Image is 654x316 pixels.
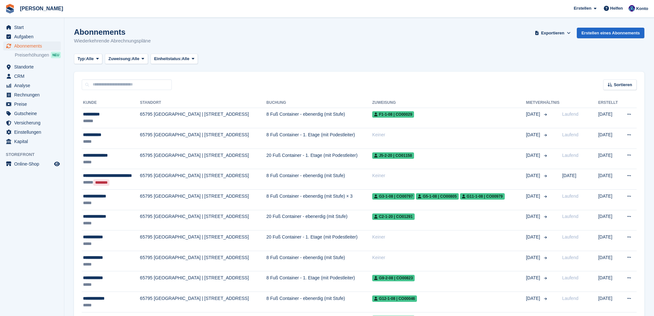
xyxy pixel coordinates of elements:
span: Typ: [78,56,86,62]
td: [DATE] [598,169,621,190]
span: Alle [132,56,139,62]
span: [DATE] [526,193,541,200]
a: menu [3,137,61,146]
a: menu [3,128,61,137]
td: [DATE] [598,108,621,128]
span: Laufend [562,214,578,219]
span: [DATE] [526,131,541,138]
td: [DATE] [598,210,621,230]
td: 65795 [GEOGRAPHIC_DATA] | [STREET_ADDRESS] [140,230,266,251]
td: 65795 [GEOGRAPHIC_DATA] | [STREET_ADDRESS] [140,292,266,312]
th: Kunde [82,98,140,108]
button: Einheitstatus: Alle [151,54,198,64]
a: menu [3,118,61,127]
td: [DATE] [598,251,621,271]
td: 65795 [GEOGRAPHIC_DATA] | [STREET_ADDRESS] [140,271,266,292]
td: 8 Fuß Container - ebenerdig (mit Stufe) [266,251,372,271]
img: stora-icon-8386f47178a22dfd0bd8f6a31ec36ba5ce8667c1dd55bd0f319d3a0aa187defe.svg [5,4,15,14]
td: 20 Fuß Container - 1. Etage (mit Podestleiter) [266,230,372,251]
span: Analyse [14,81,53,90]
td: 8 Fuß Container - ebenerdig (mit Stufe) [266,292,372,312]
span: Storefront [6,151,64,158]
td: 65795 [GEOGRAPHIC_DATA] | [STREET_ADDRESS] [140,190,266,210]
span: Laufend [562,234,578,239]
div: Keiner [372,172,526,179]
span: G11-1-08 | co00979 [460,193,505,200]
td: 8 Fuß Container - ebenerdig (mit Stufe) × 3 [266,190,372,210]
td: [DATE] [598,292,621,312]
span: Online-Shop [14,159,53,168]
button: Exportieren [534,28,572,38]
div: NEU [51,52,61,58]
span: Laufend [562,194,578,199]
span: [DATE] [526,295,541,302]
span: [DATE] [526,152,541,159]
td: 8 Fuß Container - ebenerdig (mit Stufe) [266,169,372,190]
span: G12-1-08 | co00046 [372,295,417,302]
span: Kapital [14,137,53,146]
span: Aufgaben [14,32,53,41]
a: menu [3,100,61,109]
span: Exportieren [541,30,564,36]
a: menu [3,32,61,41]
span: J5-2-20 | co01158 [372,152,414,159]
a: menu [3,72,61,81]
span: CRM [14,72,53,81]
a: menu [3,23,61,32]
td: [DATE] [598,190,621,210]
span: G3-1-08 | co00797 [372,193,415,200]
td: 65795 [GEOGRAPHIC_DATA] | [STREET_ADDRESS] [140,169,266,190]
td: 20 Fuß Container - ebenerdig (mit Stufe) [266,210,372,230]
span: Laufend [562,153,578,158]
img: Thomas Lerch [629,5,635,12]
span: [DATE] [526,213,541,220]
a: Erstellen eines Abonnements [577,28,644,38]
td: [DATE] [598,149,621,169]
div: Keiner [372,131,526,138]
span: Standorte [14,62,53,71]
span: Laufend [562,296,578,301]
td: 65795 [GEOGRAPHIC_DATA] | [STREET_ADDRESS] [140,128,266,149]
button: Zuweisung: Alle [105,54,148,64]
span: Laufend [562,255,578,260]
td: 8 Fuß Container - 1. Etage (mit Podestleiter) [266,128,372,149]
span: Alle [86,56,94,62]
h1: Abonnements [74,28,151,36]
span: Sortieren [614,82,632,88]
span: Erstellen [574,5,591,12]
span: Alle [182,56,189,62]
th: Mietverhältnis [526,98,559,108]
th: Buchung [266,98,372,108]
td: 8 Fuß Container - ebenerdig (mit Stufe) [266,108,372,128]
span: Rechnungen [14,90,53,99]
a: Preiserhöhungen NEU [15,51,61,59]
a: menu [3,81,61,90]
span: Konto [636,5,648,12]
a: Speisekarte [3,159,61,168]
a: menu [3,62,61,71]
span: [DATE] [526,254,541,261]
div: Keiner [372,254,526,261]
a: menu [3,109,61,118]
a: menu [3,41,61,50]
span: Abonnements [14,41,53,50]
th: Standort [140,98,266,108]
span: Einheitstatus: [154,56,182,62]
span: Preise [14,100,53,109]
p: Wiederkehrende Abrechnungspläne [74,37,151,45]
td: [DATE] [598,271,621,292]
span: Helfen [610,5,623,12]
span: Gutscheine [14,109,53,118]
span: Zuweisung: [108,56,132,62]
td: 65795 [GEOGRAPHIC_DATA] | [STREET_ADDRESS] [140,108,266,128]
span: Start [14,23,53,32]
th: Erstellt [598,98,621,108]
span: Versicherung [14,118,53,127]
td: 65795 [GEOGRAPHIC_DATA] | [STREET_ADDRESS] [140,251,266,271]
td: 65795 [GEOGRAPHIC_DATA] | [STREET_ADDRESS] [140,149,266,169]
a: menu [3,90,61,99]
span: [DATE] [562,173,576,178]
span: Laufend [562,112,578,117]
td: [DATE] [598,230,621,251]
a: Vorschau-Shop [53,160,61,168]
